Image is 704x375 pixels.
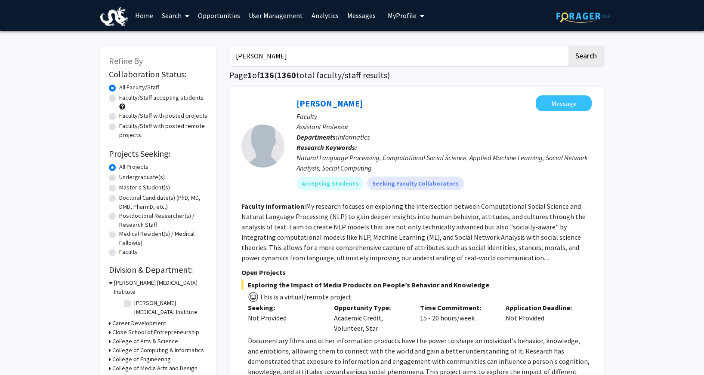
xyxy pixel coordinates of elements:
label: [PERSON_NAME] [MEDICAL_DATA] Institute [134,299,206,317]
span: 1 [247,70,252,80]
a: Search [157,0,194,30]
p: Time Commitment: [420,302,493,313]
div: Not Provided [499,302,585,333]
label: Faculty/Staff with posted remote projects [119,122,208,140]
span: Refine By [109,55,143,66]
button: Message Shadi Rezapour [536,95,592,111]
span: 1360 [277,70,296,80]
span: This is a virtual/remote project [259,293,352,301]
p: Open Projects [241,267,592,277]
img: ForagerOne Logo [556,9,610,23]
mat-chip: Accepting Students [296,177,364,190]
p: Opportunity Type: [334,302,407,313]
img: Drexel University Logo [100,7,128,26]
a: User Management [244,0,307,30]
p: Assistant Professor [296,122,592,132]
b: Faculty Information: [241,202,306,210]
a: Messages [343,0,380,30]
label: All Faculty/Staff [119,83,159,92]
b: Research Keywords: [296,143,357,152]
h1: Page of ( total faculty/staff results) [229,70,604,80]
p: Faculty [296,111,592,122]
div: Academic Credit, Volunteer, Star [327,302,414,333]
label: Faculty/Staff accepting students [119,93,204,102]
label: Faculty/Staff with posted projects [119,111,207,120]
a: Home [131,0,157,30]
mat-chip: Seeking Faculty Collaborators [367,177,464,190]
span: Exploring the Impact of Media Products on People’s Behavior and Knowledge [241,280,592,290]
span: Informatics [338,133,370,141]
div: Not Provided [248,313,321,323]
input: Search Keywords [229,46,567,66]
div: Natural Language Processing, Computational Social Science, Applied Machine Learning, Social Netwo... [296,152,592,173]
a: [PERSON_NAME] [296,98,363,109]
span: 136 [260,70,274,80]
a: Opportunities [194,0,244,30]
b: Departments: [296,133,338,141]
h2: Collaboration Status: [109,69,208,79]
iframe: Chat [6,123,164,369]
p: Seeking: [248,302,321,313]
a: Analytics [307,0,343,30]
div: 15 - 20 hours/week [414,302,500,333]
button: Search [568,46,604,66]
fg-read-more: My research focuses on exploring the intersection between Computational Social Science and Natura... [241,202,586,262]
p: Application Deadline: [506,302,579,313]
span: My Profile [388,11,417,20]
